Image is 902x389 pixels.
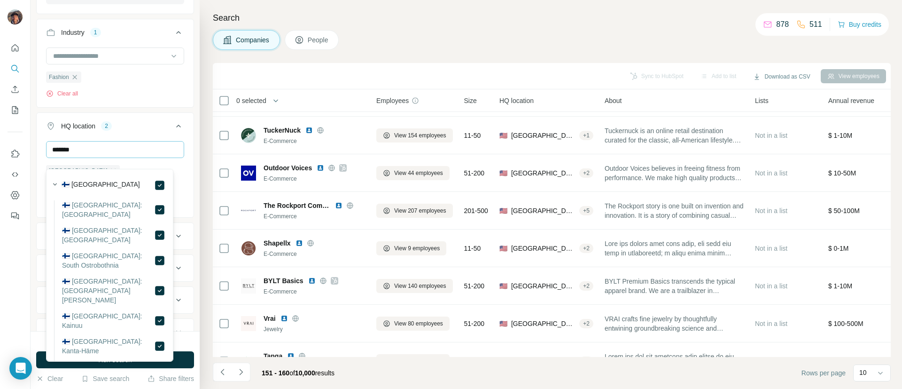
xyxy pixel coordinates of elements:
div: + 1 [579,131,593,140]
span: 🇺🇸 [499,131,507,140]
button: Annual revenue ($) [37,225,194,247]
img: Logo of BYLT Basics [241,278,256,294]
span: View 9 employees [394,244,440,253]
button: Dashboard [8,187,23,204]
span: $ 100-500M [828,320,863,327]
span: Lore ips dolors amet cons adip, eli sedd eiu temp in utlaboreetd; m aliqu enima minim veniam quis... [605,239,744,258]
button: Industry1 [37,21,194,48]
span: The Rockport story is one built on invention and innovation. It is a story of combining casual sh... [605,201,744,220]
img: LinkedIn logo [335,202,342,209]
div: + 2 [579,319,593,328]
span: [GEOGRAPHIC_DATA], [GEOGRAPHIC_DATA][PERSON_NAME] [511,206,575,215]
span: BYLT Premium Basics transcends the typical apparel brand. We are a trailblazer in innovative tran... [605,277,744,295]
span: Tanga [264,351,282,361]
div: E-Commerce [264,175,365,183]
button: Navigate to next page [232,363,250,381]
label: 🇫🇮 [GEOGRAPHIC_DATA] [62,180,140,191]
button: Feedback [8,207,23,224]
span: Vrai [264,314,276,323]
span: Not in a list [755,320,787,327]
span: 51-200 [464,281,485,291]
span: Not in a list [755,282,787,290]
div: E-Commerce [264,137,365,145]
span: [GEOGRAPHIC_DATA], [US_STATE] [511,131,575,140]
button: Technologies [37,289,194,311]
span: 🇺🇸 [499,244,507,253]
button: Run search [36,351,194,368]
span: Tuckernuck is an online retail destination curated for the classic, all-American lifestyle. We se... [605,126,744,145]
img: Logo of Vrai [241,316,256,331]
div: + 2 [579,244,593,253]
span: View 80 employees [394,319,443,328]
span: [GEOGRAPHIC_DATA], [US_STATE] [511,357,575,366]
p: 10 [859,368,867,377]
label: 🇫🇮 [GEOGRAPHIC_DATA]: [GEOGRAPHIC_DATA][PERSON_NAME] [62,277,154,305]
span: Employees [376,96,409,105]
button: View 45 employees [376,354,450,368]
img: LinkedIn logo [305,127,313,134]
button: Buy credits [838,18,881,31]
img: LinkedIn logo [280,315,288,322]
label: 🇫🇮 [GEOGRAPHIC_DATA]: Kainuu [62,311,154,330]
div: + 3 [579,357,593,365]
span: Not in a list [755,207,787,214]
span: 🇺🇸 [499,206,507,215]
span: BYLT Basics [264,276,303,286]
span: 0 selected [236,96,266,105]
button: Search [8,60,23,77]
span: 151 - 160 [262,369,289,377]
img: Logo of Shapellx [241,241,256,256]
span: [GEOGRAPHIC_DATA], [US_STATE] [511,319,575,328]
span: Rows per page [801,368,846,378]
img: Logo of The Rockport Company [241,210,256,212]
span: Not in a list [755,245,787,252]
p: 511 [809,19,822,30]
span: Outdoor Voices [264,163,312,173]
div: 2 [101,122,112,130]
span: Size [464,96,477,105]
span: 11-50 [464,131,481,140]
div: + 2 [579,169,593,177]
span: Annual revenue [828,96,874,105]
span: $ 1-10M [828,132,852,139]
span: 🇺🇸 [499,168,507,178]
span: 51-200 [464,319,485,328]
span: HQ location [499,96,534,105]
img: Logo of Tanga [241,354,256,369]
span: Lists [755,96,769,105]
span: $ 1-10M [828,282,852,290]
span: 51-200 [464,168,485,178]
button: View 140 employees [376,279,453,293]
span: View 45 employees [394,357,443,365]
span: 11-50 [464,357,481,366]
button: Keywords [37,321,194,343]
span: 🇺🇸 [499,281,507,291]
div: Industry [61,28,85,37]
div: E-Commerce [264,212,365,221]
button: Download as CSV [746,70,816,84]
span: Not in a list [755,132,787,139]
label: 🇫🇮 [GEOGRAPHIC_DATA]: Kanta-Häme [62,337,154,356]
span: 10,000 [295,369,315,377]
h4: Search [213,11,891,24]
img: LinkedIn logo [287,352,295,360]
div: 1 [90,28,101,37]
img: Logo of TuckerNuck [241,128,256,143]
img: LinkedIn logo [308,277,316,285]
span: About [605,96,622,105]
button: Clear all [46,89,78,98]
button: Navigate to previous page [213,363,232,381]
div: E-Commerce [264,287,365,296]
span: of [289,369,295,377]
button: View 44 employees [376,166,450,180]
div: HQ location [61,121,95,131]
span: Lorem.ips dol sit ametcons adip elitse do eiu temporin. Utlab etd magnaa en 8451 ad mini venia qu... [605,352,744,371]
span: The Rockport Company [264,201,330,210]
div: + 5 [579,206,593,215]
label: 🇫🇮 [GEOGRAPHIC_DATA]: [GEOGRAPHIC_DATA] [62,226,154,245]
button: My lists [8,102,23,119]
img: Avatar [8,9,23,24]
span: Fashion [49,73,69,81]
span: 🇺🇸 [499,357,507,366]
label: 🇫🇮 [GEOGRAPHIC_DATA]: [GEOGRAPHIC_DATA] [62,200,154,219]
